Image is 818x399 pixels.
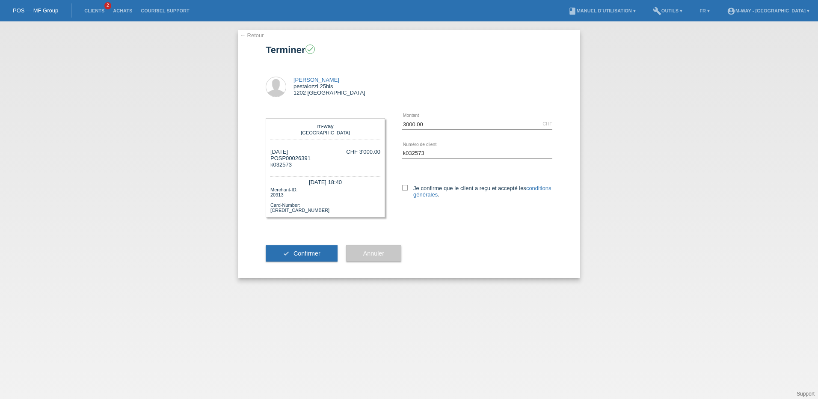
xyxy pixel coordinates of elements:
div: [DATE] 18:40 [270,176,380,186]
div: Merchant-ID: 20913 Card-Number: [CREDIT_CARD_NUMBER] [270,186,380,213]
i: account_circle [727,7,735,15]
h1: Terminer [266,45,552,55]
div: CHF 3'000.00 [346,149,380,155]
i: check [306,45,314,53]
a: Achats [109,8,136,13]
a: buildOutils ▾ [649,8,687,13]
label: Je confirme que le client a reçu et accepté les . [402,185,552,198]
div: pestalozzi 25bis 1202 [GEOGRAPHIC_DATA] [293,77,365,96]
a: bookManuel d’utilisation ▾ [564,8,640,13]
i: check [283,250,290,257]
a: [PERSON_NAME] [293,77,339,83]
i: book [568,7,577,15]
div: CHF [542,121,552,126]
div: [DATE] POSP00026391 [270,149,311,168]
button: Annuler [346,245,401,262]
i: build [653,7,661,15]
span: Annuler [363,250,384,257]
a: Courriel Support [136,8,193,13]
div: [GEOGRAPHIC_DATA] [273,129,378,135]
a: Support [797,391,815,397]
a: FR ▾ [695,8,714,13]
span: Confirmer [293,250,320,257]
span: 2 [104,2,111,9]
span: k032573 [270,161,292,168]
button: check Confirmer [266,245,338,262]
a: POS — MF Group [13,7,58,14]
a: account_circlem-way - [GEOGRAPHIC_DATA] ▾ [723,8,814,13]
a: Clients [80,8,109,13]
a: ← Retour [240,32,264,39]
div: m-way [273,123,378,129]
a: conditions générales [413,185,551,198]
